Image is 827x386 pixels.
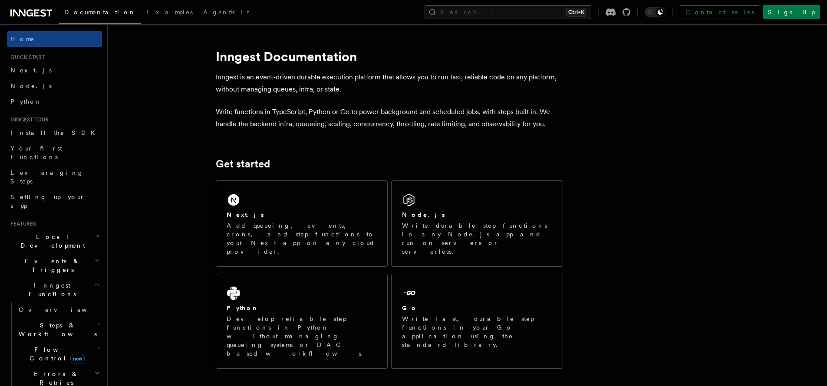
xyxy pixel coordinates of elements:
h2: Go [402,304,418,312]
a: Node.js [7,78,102,94]
a: GoWrite fast, durable step functions in your Go application using the standard library. [391,274,563,369]
a: Install the SDK [7,125,102,141]
span: Steps & Workflows [15,321,97,338]
p: Write durable step functions in any Node.js app and run on servers or serverless. [402,221,552,256]
button: Steps & Workflows [15,317,102,342]
a: Home [7,31,102,47]
h2: Python [227,304,259,312]
h2: Next.js [227,210,264,219]
a: Get started [216,158,270,170]
a: Documentation [59,3,141,24]
a: Python [7,94,102,109]
button: Events & Triggers [7,253,102,278]
button: Inngest Functions [7,278,102,302]
span: Your first Functions [10,145,62,160]
button: Flow Controlnew [15,342,102,366]
span: Inngest tour [7,116,49,123]
span: Documentation [64,9,136,16]
a: AgentKit [198,3,254,23]
h2: Node.js [402,210,445,219]
span: Leveraging Steps [10,169,84,185]
a: Next.jsAdd queueing, events, crons, and step functions to your Next app on any cloud provider. [216,180,388,267]
a: PythonDevelop reliable step functions in Python without managing queueing systems or DAG based wo... [216,274,388,369]
button: Search...Ctrl+K [425,5,591,19]
span: Examples [146,9,193,16]
kbd: Ctrl+K [567,8,586,16]
a: Next.js [7,62,102,78]
span: Next.js [10,67,52,74]
h1: Inngest Documentation [216,49,563,64]
span: Flow Control [15,345,96,363]
span: Features [7,220,36,227]
p: Add queueing, events, crons, and step functions to your Next app on any cloud provider. [227,221,377,256]
a: Examples [141,3,198,23]
a: Setting up your app [7,189,102,213]
span: Local Development [7,232,95,250]
span: Install the SDK [10,129,100,136]
a: Node.jsWrite durable step functions in any Node.js app and run on servers or serverless. [391,180,563,267]
span: Inngest Functions [7,281,94,298]
p: Write fast, durable step functions in your Go application using the standard library. [402,314,552,349]
span: Setting up your app [10,193,85,209]
span: new [70,354,85,363]
a: Contact sales [680,5,759,19]
span: Events & Triggers [7,257,95,274]
button: Toggle dark mode [645,7,666,17]
a: Leveraging Steps [7,165,102,189]
p: Write functions in TypeScript, Python or Go to power background and scheduled jobs, with steps bu... [216,106,563,130]
p: Inngest is an event-driven durable execution platform that allows you to run fast, reliable code ... [216,71,563,95]
span: AgentKit [203,9,249,16]
span: Overview [19,306,108,313]
button: Local Development [7,229,102,253]
a: Overview [15,302,102,317]
span: Home [10,35,35,43]
a: Your first Functions [7,141,102,165]
span: Node.js [10,82,52,89]
span: Quick start [7,54,45,61]
span: Python [10,98,42,105]
a: Sign Up [763,5,820,19]
p: Develop reliable step functions in Python without managing queueing systems or DAG based workflows. [227,314,377,358]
